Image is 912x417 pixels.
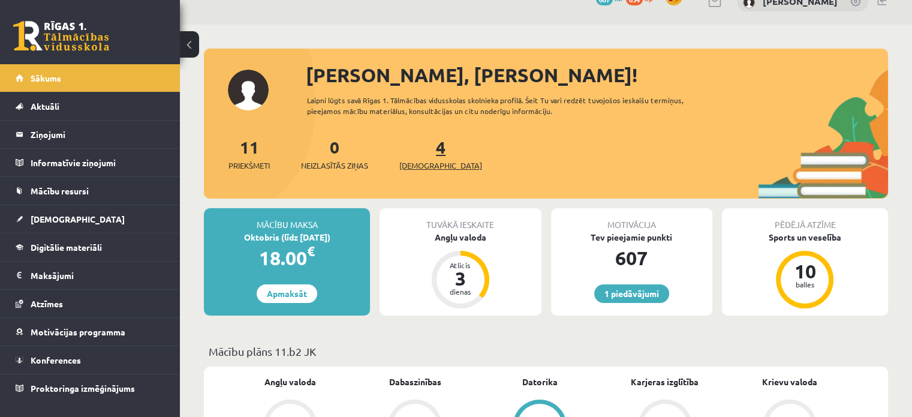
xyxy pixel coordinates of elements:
span: Aktuāli [31,101,59,112]
span: Proktoringa izmēģinājums [31,383,135,394]
a: Angļu valoda [264,376,316,388]
a: Maksājumi [16,262,165,289]
a: 4[DEMOGRAPHIC_DATA] [399,136,482,172]
a: Rīgas 1. Tālmācības vidusskola [13,21,109,51]
span: Konferences [31,355,81,365]
p: Mācību plāns 11.b2 JK [209,343,883,359]
a: Sports un veselība 10 balles [722,231,888,310]
a: Apmaksāt [257,284,317,303]
a: Proktoringa izmēģinājums [16,374,165,402]
div: 18.00 [204,244,370,272]
span: [DEMOGRAPHIC_DATA] [399,160,482,172]
div: Mācību maksa [204,208,370,231]
div: balles [787,281,823,288]
a: Aktuāli [16,92,165,120]
a: Datorika [522,376,558,388]
a: 0Neizlasītās ziņas [301,136,368,172]
a: Motivācijas programma [16,318,165,346]
a: Mācību resursi [16,177,165,205]
a: Dabaszinības [389,376,441,388]
a: Karjeras izglītība [631,376,699,388]
legend: Maksājumi [31,262,165,289]
span: Mācību resursi [31,185,89,196]
span: Priekšmeti [228,160,270,172]
div: Oktobris (līdz [DATE]) [204,231,370,244]
a: Krievu valoda [762,376,817,388]
legend: Informatīvie ziņojumi [31,149,165,176]
span: [DEMOGRAPHIC_DATA] [31,214,125,224]
div: 3 [443,269,478,288]
span: Atzīmes [31,298,63,309]
a: 11Priekšmeti [228,136,270,172]
a: Atzīmes [16,290,165,317]
a: Digitālie materiāli [16,233,165,261]
div: Motivācija [551,208,712,231]
a: Ziņojumi [16,121,165,148]
legend: Ziņojumi [31,121,165,148]
div: Angļu valoda [380,231,541,244]
div: dienas [443,288,478,295]
div: Atlicis [443,262,478,269]
span: Motivācijas programma [31,326,125,337]
div: 607 [551,244,712,272]
a: Sākums [16,64,165,92]
a: Konferences [16,346,165,374]
div: Tuvākā ieskaite [380,208,541,231]
span: € [307,242,315,260]
div: 10 [787,262,823,281]
a: 1 piedāvājumi [594,284,669,303]
span: Digitālie materiāli [31,242,102,253]
a: Informatīvie ziņojumi [16,149,165,176]
a: [DEMOGRAPHIC_DATA] [16,205,165,233]
div: Pēdējā atzīme [722,208,888,231]
div: Sports un veselība [722,231,888,244]
a: Angļu valoda Atlicis 3 dienas [380,231,541,310]
span: Neizlasītās ziņas [301,160,368,172]
span: Sākums [31,73,61,83]
div: Laipni lūgts savā Rīgas 1. Tālmācības vidusskolas skolnieka profilā. Šeit Tu vari redzēt tuvojošo... [307,95,718,116]
div: [PERSON_NAME], [PERSON_NAME]! [306,61,888,89]
div: Tev pieejamie punkti [551,231,712,244]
